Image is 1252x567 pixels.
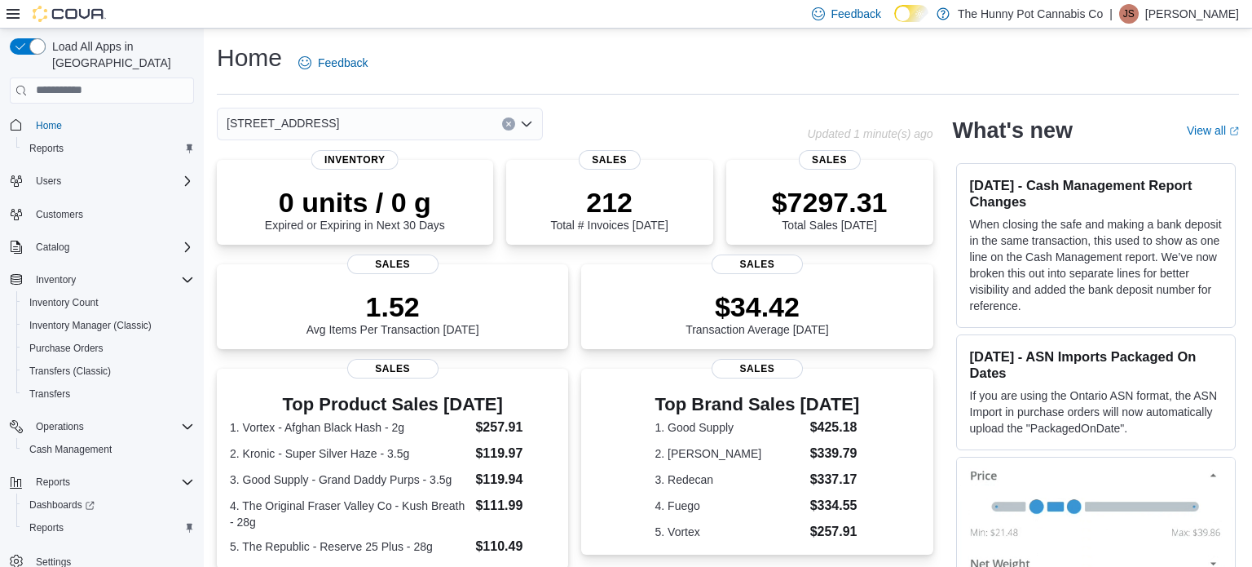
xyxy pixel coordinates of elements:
img: Cova [33,6,106,22]
span: Customers [29,204,194,224]
a: Reports [23,518,70,538]
button: Inventory [29,270,82,290]
span: Reports [23,518,194,538]
span: Customers [36,208,83,221]
span: Feedback [318,55,368,71]
span: Users [36,175,61,188]
svg: External link [1229,126,1239,136]
h1: Home [217,42,282,74]
span: Transfers (Classic) [29,365,111,378]
button: Operations [29,417,90,436]
p: [PERSON_NAME] [1145,4,1239,24]
button: Catalog [3,236,201,259]
dt: 5. Vortex [655,524,804,540]
span: Inventory Manager (Classic) [29,319,152,332]
span: Home [36,119,62,132]
span: Reports [36,476,70,489]
span: Dashboards [29,498,95,512]
button: Clear input [502,117,515,131]
a: Feedback [292,47,374,79]
span: Sales [347,359,439,379]
button: Inventory Count [16,291,201,314]
button: Catalog [29,237,76,257]
span: Inventory [29,270,194,290]
button: Users [3,170,201,193]
span: Transfers [29,388,70,401]
span: Dark Mode [894,22,895,23]
span: Home [29,115,194,135]
span: Catalog [29,237,194,257]
button: Purchase Orders [16,337,201,360]
span: Reports [29,521,64,534]
p: | [1109,4,1113,24]
dt: 4. Fuego [655,498,804,514]
input: Dark Mode [894,5,928,22]
span: [STREET_ADDRESS] [227,113,339,133]
p: 212 [550,186,668,219]
p: 0 units / 0 g [265,186,445,219]
dt: 2. [PERSON_NAME] [655,445,804,462]
h3: Top Brand Sales [DATE] [655,395,860,414]
button: Operations [3,415,201,438]
span: Feedback [831,6,881,22]
h3: [DATE] - ASN Imports Packaged On Dates [970,348,1222,381]
button: Home [3,113,201,137]
dd: $110.49 [475,537,555,556]
div: Jessica Steinmetz [1119,4,1139,24]
span: Sales [579,150,641,170]
dt: 3. Redecan [655,472,804,488]
button: Transfers (Classic) [16,360,201,383]
p: $7297.31 [772,186,888,219]
span: Purchase Orders [29,342,104,355]
button: Transfers [16,383,201,405]
span: Inventory [311,150,399,170]
button: Inventory Manager (Classic) [16,314,201,337]
span: Sales [712,255,803,274]
button: Users [29,171,68,191]
span: Sales [798,150,860,170]
span: Users [29,171,194,191]
div: Transaction Average [DATE] [686,290,829,336]
dd: $337.17 [810,470,860,489]
span: Inventory [36,273,76,286]
a: Inventory Count [23,293,105,312]
span: Inventory Count [29,296,99,309]
div: Total Sales [DATE] [772,186,888,232]
dt: 5. The Republic - Reserve 25 Plus - 28g [230,538,469,555]
button: Reports [16,516,201,539]
h2: What's new [953,117,1073,144]
span: Load All Apps in [GEOGRAPHIC_DATA] [46,38,194,71]
span: Transfers [23,384,194,404]
span: Inventory Count [23,293,194,312]
dd: $111.99 [475,496,555,516]
dd: $257.91 [810,522,860,542]
h3: [DATE] - Cash Management Report Changes [970,177,1222,210]
div: Avg Items Per Transaction [DATE] [306,290,479,336]
span: Inventory Manager (Classic) [23,316,194,335]
dd: $119.94 [475,470,555,489]
dd: $339.79 [810,444,860,463]
p: $34.42 [686,290,829,323]
a: Dashboards [23,495,101,515]
span: Dashboards [23,495,194,515]
button: Reports [29,472,77,492]
span: Reports [29,142,64,155]
p: 1.52 [306,290,479,323]
span: Catalog [36,241,69,254]
span: Cash Management [29,443,112,456]
h3: Top Product Sales [DATE] [230,395,555,414]
dd: $119.97 [475,444,555,463]
p: If you are using the Ontario ASN format, the ASN Import in purchase orders will now automatically... [970,388,1222,436]
a: Cash Management [23,440,118,459]
span: Operations [36,420,84,433]
div: Expired or Expiring in Next 30 Days [265,186,445,232]
span: Transfers (Classic) [23,361,194,381]
p: The Hunny Pot Cannabis Co [958,4,1103,24]
a: Transfers [23,384,77,404]
span: Operations [29,417,194,436]
button: Customers [3,202,201,226]
button: Cash Management [16,438,201,461]
a: Purchase Orders [23,339,110,358]
a: Reports [23,139,70,158]
dt: 3. Good Supply - Grand Daddy Purps - 3.5g [230,472,469,488]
